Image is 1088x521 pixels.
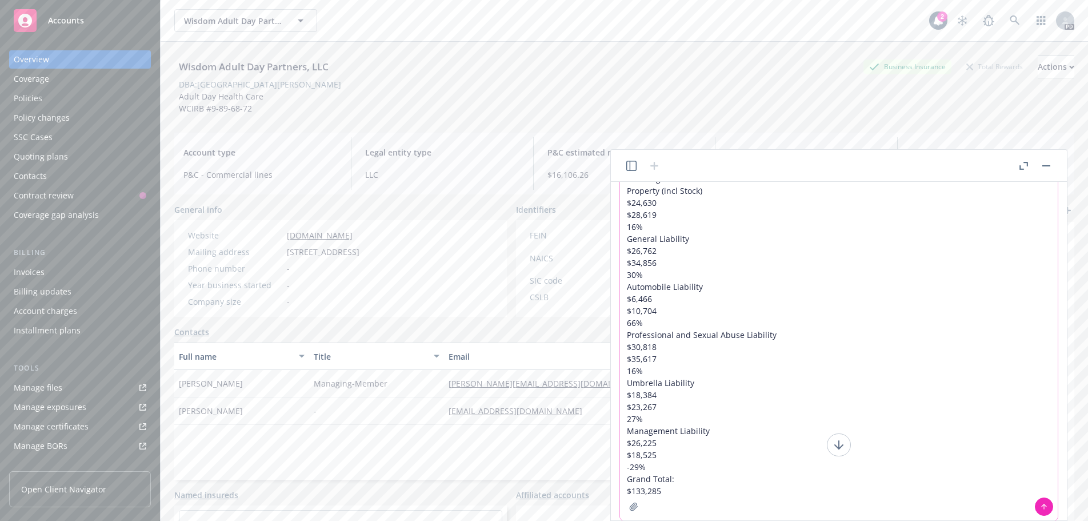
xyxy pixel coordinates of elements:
[21,483,106,495] span: Open Client Navigator
[174,489,238,501] a: Named insureds
[516,204,556,216] span: Identifiers
[365,146,519,158] span: Legal entity type
[179,405,243,417] span: [PERSON_NAME]
[1003,9,1026,32] a: Search
[14,263,45,281] div: Invoices
[14,50,49,69] div: Overview
[449,351,651,363] div: Email
[449,378,655,389] a: [PERSON_NAME][EMAIL_ADDRESS][DOMAIN_NAME]
[911,146,1065,158] span: Servicing team
[9,109,151,127] a: Policy changes
[14,148,68,166] div: Quoting plans
[9,206,151,224] a: Coverage gap analysis
[14,128,53,146] div: SSC Cases
[188,246,282,258] div: Mailing address
[9,148,151,166] a: Quoting plans
[287,230,353,241] a: [DOMAIN_NAME]
[9,50,151,69] a: Overview
[14,456,101,475] div: Summary of insurance
[183,146,337,158] span: Account type
[48,16,84,25] span: Accounts
[188,263,282,275] div: Phone number
[9,379,151,397] a: Manage files
[9,5,151,37] a: Accounts
[1038,56,1074,78] div: Actions
[9,437,151,455] a: Manage BORs
[314,405,317,417] span: -
[183,169,337,181] span: P&C - Commercial lines
[9,363,151,374] div: Tools
[14,206,99,224] div: Coverage gap analysis
[444,343,669,370] button: Email
[287,246,359,258] span: [STREET_ADDRESS]
[9,186,151,205] a: Contract review
[937,11,947,22] div: 2
[9,302,151,320] a: Account charges
[287,279,290,291] span: -
[620,130,1058,520] textarea: Premium Analysis Coverage Expiring Renewal % Change Property (incl Stock) $24,630 $28,619 16% Gen...
[179,78,341,90] div: DBA: [GEOGRAPHIC_DATA][PERSON_NAME]
[9,263,151,281] a: Invoices
[309,343,444,370] button: Title
[179,91,263,114] span: Adult Day Health Care WCIRB #9-89-68-72
[1038,55,1074,78] button: Actions
[547,169,701,181] span: $16,106.26
[179,351,292,363] div: Full name
[729,146,883,158] span: P&C follow up date
[14,437,67,455] div: Manage BORs
[188,296,282,308] div: Company size
[174,326,209,338] a: Contacts
[14,70,49,88] div: Coverage
[9,398,151,416] a: Manage exposures
[9,89,151,108] a: Policies
[9,128,151,146] a: SSC Cases
[9,283,151,301] a: Billing updates
[9,321,151,340] a: Installment plans
[530,229,624,241] div: FEIN
[9,456,151,475] a: Summary of insurance
[9,70,151,88] a: Coverage
[174,59,333,74] div: Wisdom Adult Day Partners, LLC
[14,417,89,436] div: Manage certificates
[547,146,701,158] span: P&C estimated revenue
[287,263,290,275] span: -
[961,59,1029,74] div: Total Rewards
[365,169,519,181] span: LLC
[9,417,151,436] a: Manage certificates
[1061,204,1074,217] a: add
[530,252,624,264] div: NAICS
[530,275,624,287] div: SIC code
[14,167,47,185] div: Contacts
[14,302,77,320] div: Account charges
[188,279,282,291] div: Year business started
[14,398,86,416] div: Manage exposures
[184,15,283,27] span: Wisdom Adult Day Partners, LLC
[174,9,317,32] button: Wisdom Adult Day Partners, LLC
[530,291,624,303] div: CSLB
[314,351,427,363] div: Title
[14,186,74,205] div: Contract review
[314,377,387,389] span: Managing-Member
[9,167,151,185] a: Contacts
[1030,9,1053,32] a: Switch app
[977,9,1000,32] a: Report a Bug
[14,109,70,127] div: Policy changes
[179,377,243,389] span: [PERSON_NAME]
[174,204,222,216] span: General info
[14,89,42,108] div: Policies
[863,59,951,74] div: Business Insurance
[188,229,282,241] div: Website
[951,9,974,32] a: Stop snowing
[14,379,62,397] div: Manage files
[516,489,589,501] a: Affiliated accounts
[14,283,71,301] div: Billing updates
[14,321,81,340] div: Installment plans
[174,343,309,370] button: Full name
[287,296,290,308] span: -
[449,405,591,416] a: [EMAIL_ADDRESS][DOMAIN_NAME]
[9,247,151,258] div: Billing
